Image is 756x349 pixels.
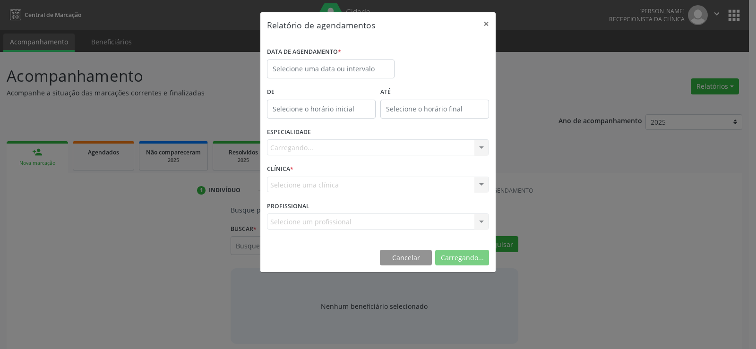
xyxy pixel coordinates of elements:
[267,100,376,119] input: Selecione o horário inicial
[380,250,432,266] button: Cancelar
[477,12,496,35] button: Close
[435,250,489,266] button: Carregando...
[267,85,376,100] label: De
[380,100,489,119] input: Selecione o horário final
[267,199,309,213] label: PROFISSIONAL
[267,125,311,140] label: ESPECIALIDADE
[380,85,489,100] label: ATÉ
[267,19,375,31] h5: Relatório de agendamentos
[267,60,395,78] input: Selecione uma data ou intervalo
[267,45,341,60] label: DATA DE AGENDAMENTO
[267,162,293,177] label: CLÍNICA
